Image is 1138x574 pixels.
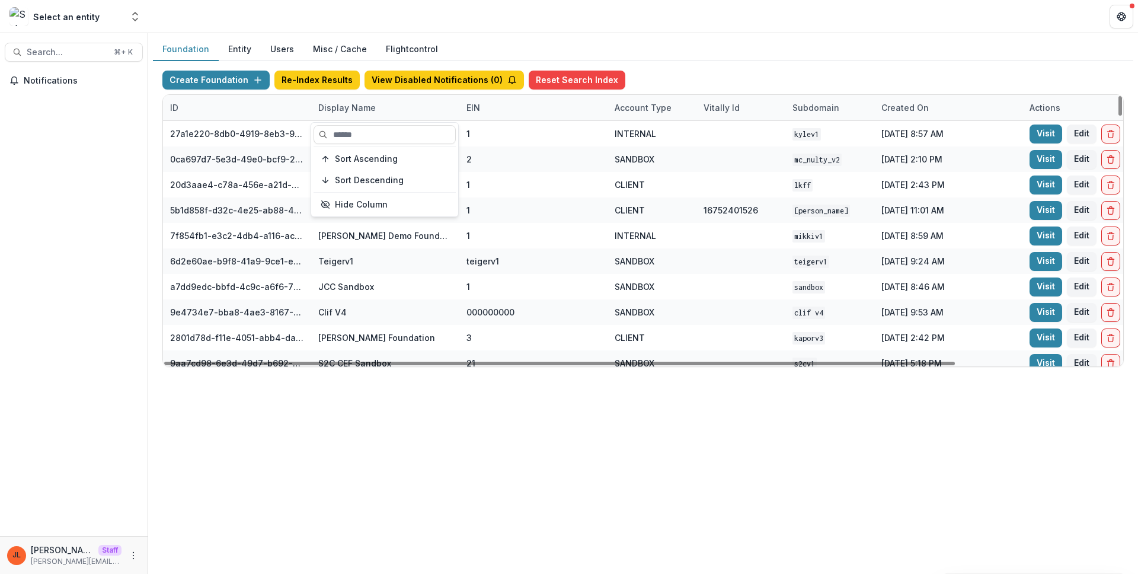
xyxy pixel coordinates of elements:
div: 3 [466,331,472,344]
div: SANDBOX [615,306,654,318]
button: Delete Foundation [1101,150,1120,169]
div: EIN [459,95,608,120]
div: [DATE] 9:24 AM [874,248,1022,274]
div: 0ca697d7-5e3d-49e0-bcf9-217f69e92d71 [170,153,304,165]
div: 1 [466,204,470,216]
div: 27a1e220-8db0-4919-8eb3-9f29ee33f7b0 [170,127,304,140]
code: mikkiv1 [792,230,825,243]
button: Edit [1067,278,1097,296]
div: [PERSON_NAME] Foundation [318,331,435,344]
div: SANDBOX [615,153,654,165]
button: Edit [1067,201,1097,220]
div: S2C CEF Sandbox [318,357,391,369]
button: Delete Foundation [1101,303,1120,322]
img: Select an entity [9,7,28,26]
button: Search... [5,43,143,62]
button: Edit [1067,354,1097,373]
div: [DATE] 8:57 AM [874,121,1022,146]
button: Edit [1067,150,1097,169]
code: kaporv3 [792,332,825,345]
a: Visit [1030,201,1062,220]
div: 20d3aae4-c78a-456e-a21d-91c97a6a725f [170,178,304,191]
span: Search... [27,47,107,58]
div: ID [163,95,311,120]
div: Vitally Id [696,101,747,114]
div: 1 [466,280,470,293]
button: Delete Foundation [1101,227,1120,245]
button: Delete Foundation [1101,252,1120,271]
code: Clif V4 [792,307,825,319]
div: Clif V4 [318,306,347,318]
div: Created on [874,95,1022,120]
div: 9e4734e7-bba8-4ae3-8167-95d86cec7b4b [170,306,304,318]
div: 9aa7cd98-6e3d-49d7-b692-3e5f3d1facd4 [170,357,304,369]
button: Delete Foundation [1101,329,1120,347]
div: 1 [466,229,470,242]
button: Delete Foundation [1101,176,1120,194]
span: Sort Ascending [335,154,398,164]
button: Sort Descending [314,171,456,190]
a: Visit [1030,278,1062,296]
div: [DATE] 2:42 PM [874,325,1022,350]
button: Edit [1067,176,1097,194]
button: Users [261,38,303,61]
div: Created on [874,101,936,114]
button: Delete Foundation [1101,354,1120,373]
code: mc_nulty_v2 [792,154,842,166]
div: CLIENT [615,204,645,216]
div: SANDBOX [615,280,654,293]
div: 5b1d858f-d32c-4e25-ab88-434536713791 [170,204,304,216]
div: 1 [466,178,470,191]
div: [DATE] 8:46 AM [874,274,1022,299]
div: [DATE] 2:10 PM [874,146,1022,172]
button: Delete Foundation [1101,201,1120,220]
p: [PERSON_NAME][EMAIL_ADDRESS][DOMAIN_NAME] [31,556,122,567]
div: 000000000 [466,306,514,318]
div: teigerv1 [466,255,499,267]
span: Notifications [24,76,138,86]
div: 1 [466,127,470,140]
a: Visit [1030,125,1062,143]
button: Edit [1067,125,1097,143]
span: Sort Descending [335,176,404,186]
p: [PERSON_NAME] [31,544,94,556]
code: s2cv1 [792,358,817,370]
div: Display Name [311,95,459,120]
button: Notifications [5,71,143,90]
div: CLIENT [615,178,645,191]
button: Entity [219,38,261,61]
div: Account Type [608,95,696,120]
div: Display Name [311,101,383,114]
button: Edit [1067,303,1097,322]
code: teigerv1 [792,256,829,268]
div: INTERNAL [615,229,656,242]
a: Visit [1030,150,1062,169]
div: Subdomain [785,101,846,114]
div: JCC Sandbox [318,280,374,293]
button: Sort Ascending [314,149,456,168]
div: [DATE] 5:18 PM [874,350,1022,376]
button: Reset Search Index [529,71,625,90]
div: 2801d78d-f11e-4051-abb4-dab00da98882 [170,331,304,344]
button: Create Foundation [162,71,270,90]
div: Vitally Id [696,95,785,120]
button: Edit [1067,252,1097,271]
div: a7dd9edc-bbfd-4c9c-a6f6-76d0743bf1cd [170,280,304,293]
div: Jeanne Locker [12,551,21,559]
div: INTERNAL [615,127,656,140]
div: [DATE] 11:01 AM [874,197,1022,223]
button: Foundation [153,38,219,61]
div: 7f854fb1-e3c2-4db4-a116-aca576521abc [170,229,304,242]
button: Edit [1067,227,1097,245]
div: EIN [459,101,487,114]
button: Edit [1067,329,1097,347]
button: More [126,549,140,563]
div: [PERSON_NAME] Demo Foundation [318,229,452,242]
a: Visit [1030,227,1062,245]
div: 6d2e60ae-b9f8-41a9-9ce1-e608d0f20ec5 [170,255,304,267]
a: Visit [1030,354,1062,373]
div: 21 [466,357,475,369]
a: Visit [1030,176,1062,194]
